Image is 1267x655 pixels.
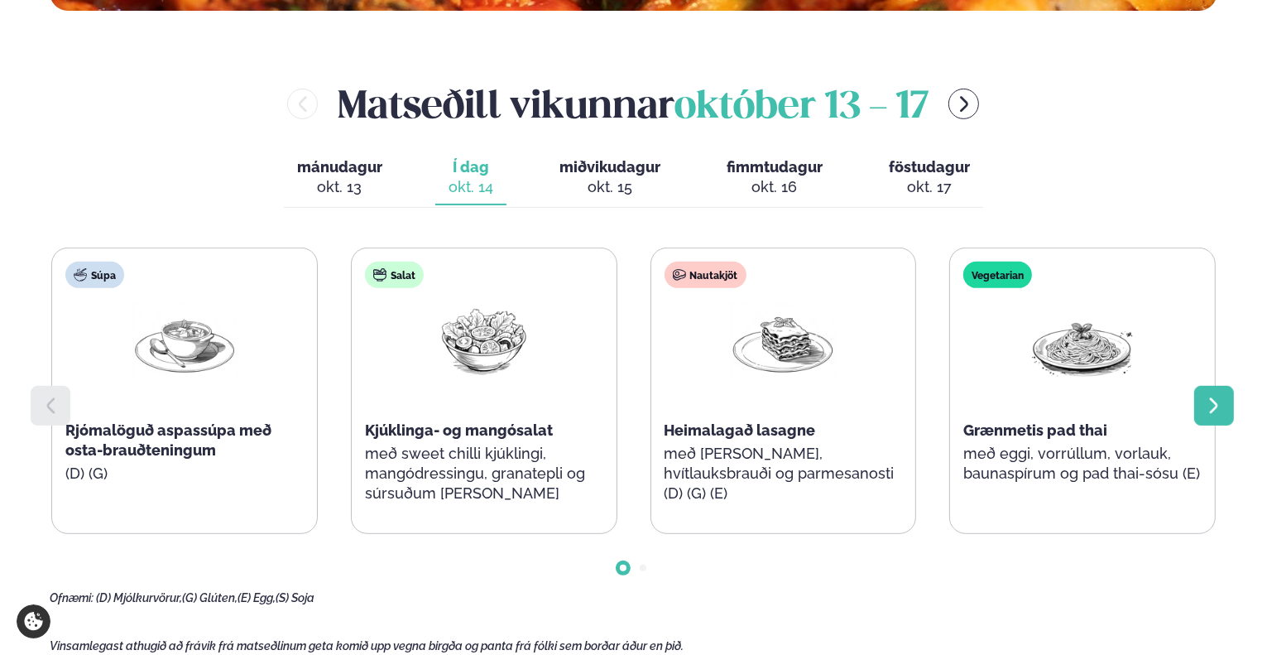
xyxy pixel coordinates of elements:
p: með eggi, vorrúllum, vorlauk, baunaspírum og pad thai-sósu (E) [963,444,1202,484]
span: Heimalagað lasagne [665,421,816,439]
span: Rjómalöguð aspassúpa með osta-brauðteningum [65,421,271,459]
span: (G) Glúten, [182,591,238,604]
button: menu-btn-right [948,89,979,119]
a: Cookie settings [17,604,50,638]
img: Spagetti.png [1029,301,1135,378]
span: fimmtudagur [727,158,823,176]
span: Í dag [449,157,493,177]
img: soup.svg [74,268,87,282]
img: beef.svg [673,268,686,282]
span: föstudagur [889,158,970,176]
span: Kjúklinga- og mangósalat [365,421,553,439]
span: (E) Egg, [238,591,276,604]
div: Vegetarian [963,262,1032,288]
div: okt. 17 [889,177,970,197]
button: mánudagur okt. 13 [284,151,396,205]
span: Ofnæmi: [50,591,94,604]
span: miðvikudagur [559,158,660,176]
button: Í dag okt. 14 [435,151,506,205]
p: með sweet chilli kjúklingi, mangódressingu, granatepli og súrsuðum [PERSON_NAME] [365,444,603,503]
div: okt. 15 [559,177,660,197]
button: menu-btn-left [287,89,318,119]
h2: Matseðill vikunnar [338,77,929,131]
div: Súpa [65,262,124,288]
img: Soup.png [132,301,238,378]
span: Grænmetis pad thai [963,421,1107,439]
button: fimmtudagur okt. 16 [713,151,836,205]
span: Go to slide 1 [620,565,626,571]
img: salad.svg [373,268,386,282]
span: mánudagur [297,158,382,176]
div: Salat [365,262,424,288]
p: (D) (G) [65,464,304,484]
span: Go to slide 2 [640,565,646,571]
div: Nautakjöt [665,262,746,288]
span: Vinsamlegast athugið að frávik frá matseðlinum geta komið upp vegna birgða og panta frá fólki sem... [50,639,684,653]
span: (S) Soja [276,591,314,604]
div: okt. 14 [449,177,493,197]
div: okt. 13 [297,177,382,197]
span: (D) Mjólkurvörur, [96,591,182,604]
button: föstudagur okt. 17 [876,151,983,205]
p: með [PERSON_NAME], hvítlauksbrauði og parmesanosti (D) (G) (E) [665,444,903,503]
div: okt. 16 [727,177,823,197]
img: Salad.png [431,301,537,378]
img: Lasagna.png [730,301,836,378]
span: október 13 - 17 [674,89,929,126]
button: miðvikudagur okt. 15 [546,151,674,205]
